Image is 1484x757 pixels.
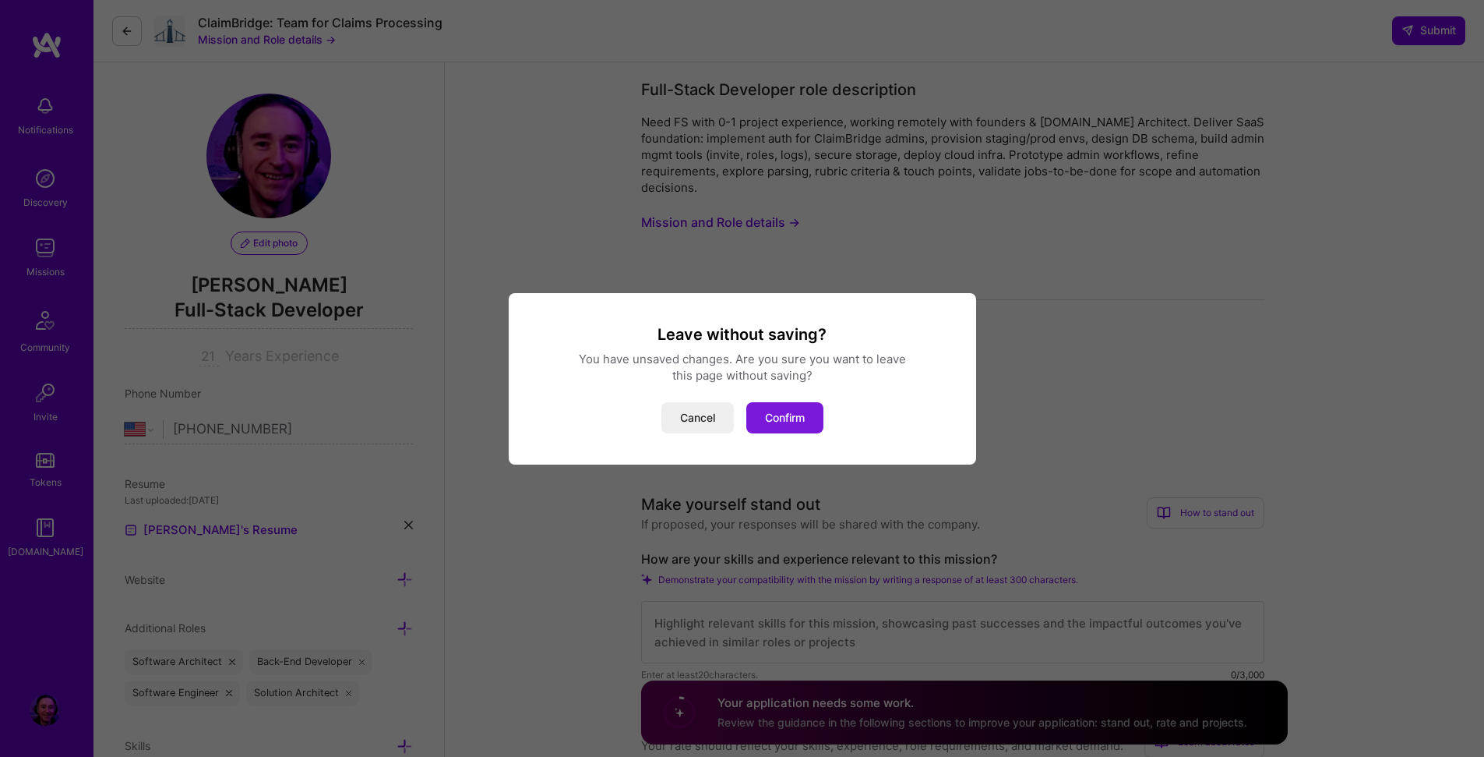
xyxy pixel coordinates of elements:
div: this page without saving? [527,367,957,384]
div: modal [509,293,976,465]
button: Confirm [746,402,823,433]
div: You have unsaved changes. Are you sure you want to leave [527,351,957,367]
h3: Leave without saving? [527,324,957,345]
button: Cancel [661,402,734,433]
